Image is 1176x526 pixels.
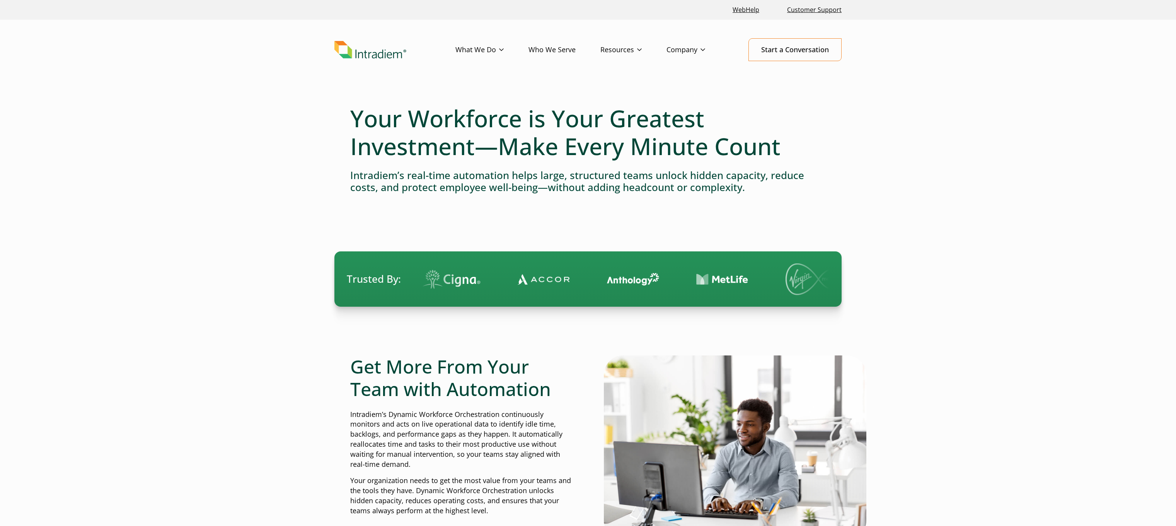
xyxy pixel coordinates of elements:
[616,263,670,295] img: Virgin Media logo.
[350,104,826,160] h1: Your Workforce is Your Greatest Investment—Make Every Minute Count
[600,39,666,61] a: Resources
[350,410,572,470] p: Intradiem’s Dynamic Workforce Orchestration continuously monitors and acts on live operational da...
[350,169,826,193] h4: Intradiem’s real-time automation helps large, structured teams unlock hidden capacity, reduce cos...
[527,273,579,285] img: Contact Center Automation MetLife Logo
[528,39,600,61] a: Who We Serve
[455,39,528,61] a: What We Do
[729,2,762,18] a: Link opens in a new window
[350,355,572,400] h2: Get More From Your Team with Automation
[783,271,845,287] img: Centrica logo.
[347,272,401,286] span: Trusted By:
[666,39,730,61] a: Company
[334,41,406,59] img: Intradiem
[784,2,845,18] a: Customer Support
[748,38,842,61] a: Start a Conversation
[350,476,572,516] p: Your organization needs to get the most value from your teams and the tools they have. Dynamic Wo...
[334,41,455,59] a: Link to homepage of Intradiem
